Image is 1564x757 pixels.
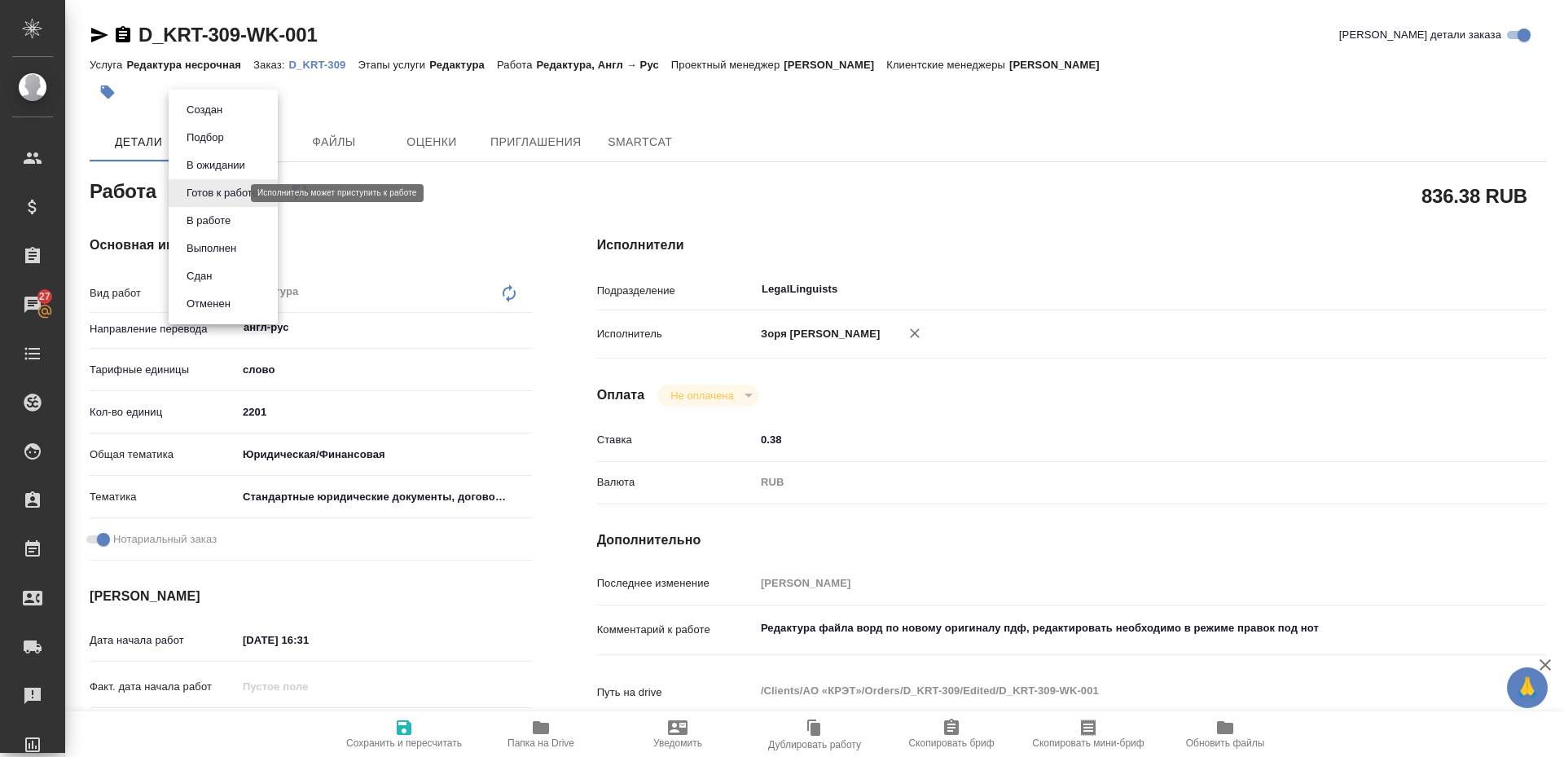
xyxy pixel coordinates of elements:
[182,212,235,230] button: В работе
[182,101,227,119] button: Создан
[182,267,217,285] button: Сдан
[182,156,250,174] button: В ожидании
[182,129,229,147] button: Подбор
[182,295,235,313] button: Отменен
[182,184,263,202] button: Готов к работе
[182,240,241,257] button: Выполнен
